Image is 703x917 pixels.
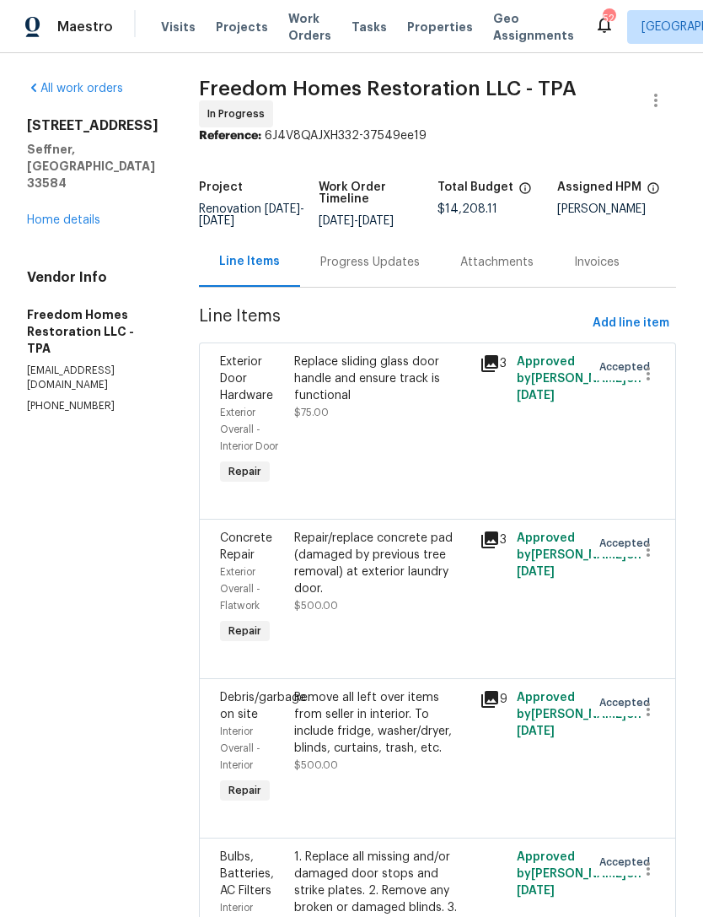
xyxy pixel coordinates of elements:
[480,689,507,709] div: 9
[557,203,677,215] div: [PERSON_NAME]
[319,181,438,205] h5: Work Order Timeline
[437,181,513,193] h5: Total Budget
[599,694,657,711] span: Accepted
[199,203,304,227] span: Renovation
[599,535,657,552] span: Accepted
[437,203,497,215] span: $14,208.11
[603,10,614,27] div: 52
[199,130,261,142] b: Reference:
[517,885,555,897] span: [DATE]
[220,407,278,451] span: Exterior Overall - Interior Door
[351,21,387,33] span: Tasks
[27,399,158,413] p: [PHONE_NUMBER]
[207,105,271,122] span: In Progress
[220,532,272,561] span: Concrete Repair
[319,215,394,227] span: -
[288,10,331,44] span: Work Orders
[517,726,555,737] span: [DATE]
[27,306,158,357] h5: Freedom Homes Restoration LLC - TPA
[358,215,394,227] span: [DATE]
[294,601,338,611] span: $500.00
[220,567,260,611] span: Exterior Overall - Flatwork
[220,356,273,402] span: Exterior Door Hardware
[220,851,274,897] span: Bulbs, Batteries, AC Filters
[517,532,641,578] span: Approved by [PERSON_NAME] on
[27,83,123,94] a: All work orders
[219,253,280,270] div: Line Items
[161,19,196,35] span: Visits
[460,254,534,271] div: Attachments
[57,19,113,35] span: Maestro
[517,851,641,897] span: Approved by [PERSON_NAME] on
[574,254,620,271] div: Invoices
[220,726,260,770] span: Interior Overall - Interior
[294,689,470,757] div: Remove all left over items from seller in interior. To include fridge, washer/dryer, blinds, curt...
[294,407,329,418] span: $75.00
[320,254,420,271] div: Progress Updates
[27,364,158,392] p: [EMAIL_ADDRESS][DOMAIN_NAME]
[517,692,641,737] span: Approved by [PERSON_NAME] on
[265,203,300,215] span: [DATE]
[27,214,100,226] a: Home details
[216,19,268,35] span: Projects
[517,356,641,402] span: Approved by [PERSON_NAME] on
[480,353,507,374] div: 3
[319,215,354,227] span: [DATE]
[199,78,577,99] span: Freedom Homes Restoration LLC - TPA
[222,782,268,799] span: Repair
[586,308,676,339] button: Add line item
[27,141,158,191] h5: Seffner, [GEOGRAPHIC_DATA] 33584
[199,308,586,339] span: Line Items
[517,390,555,402] span: [DATE]
[493,10,574,44] span: Geo Assignments
[199,203,304,227] span: -
[518,181,532,203] span: The total cost of line items that have been proposed by Opendoor. This sum includes line items th...
[480,530,507,550] div: 3
[599,854,657,871] span: Accepted
[27,269,158,286] h4: Vendor Info
[294,530,470,597] div: Repair/replace concrete pad (damaged by previous tree removal) at exterior laundry door.
[647,181,660,203] span: The hpm assigned to this work order.
[557,181,641,193] h5: Assigned HPM
[294,353,470,404] div: Replace sliding glass door handle and ensure track is functional
[27,117,158,134] h2: [STREET_ADDRESS]
[220,692,306,720] span: Debris/garbage on site
[599,359,657,375] span: Accepted
[407,19,473,35] span: Properties
[593,313,669,334] span: Add line item
[222,463,268,480] span: Repair
[294,760,338,770] span: $500.00
[222,623,268,639] span: Repair
[199,127,676,144] div: 6J4V8QAJXH332-37549ee19
[199,181,243,193] h5: Project
[517,566,555,578] span: [DATE]
[199,215,234,227] span: [DATE]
